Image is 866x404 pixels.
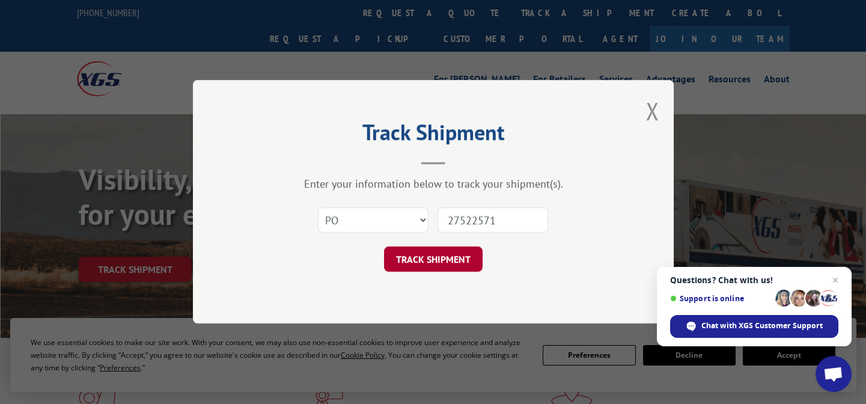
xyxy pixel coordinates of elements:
div: Enter your information below to track your shipment(s). [253,177,614,191]
span: Close chat [828,273,843,287]
span: Chat with XGS Customer Support [701,320,823,331]
div: Chat with XGS Customer Support [670,315,838,338]
button: TRACK SHIPMENT [384,247,483,272]
button: Close modal [645,95,659,127]
h2: Track Shipment [253,124,614,147]
span: Questions? Chat with us! [670,275,838,285]
div: Open chat [816,356,852,392]
span: Support is online [670,294,771,303]
input: Number(s) [438,208,548,233]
